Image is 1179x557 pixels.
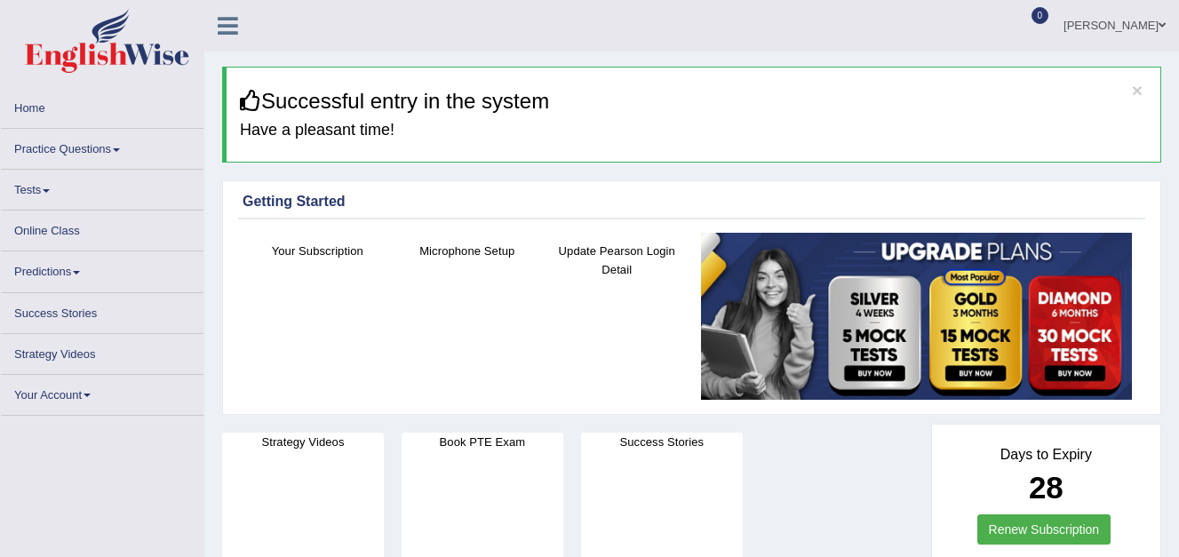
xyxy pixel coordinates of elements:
[240,122,1147,139] h4: Have a pleasant time!
[222,433,384,451] h4: Strategy Videos
[1032,7,1049,24] span: 0
[1132,81,1143,99] button: ×
[581,433,743,451] h4: Success Stories
[701,233,1133,400] img: small5.jpg
[1029,470,1063,505] b: 28
[1,88,203,123] a: Home
[251,242,384,260] h4: Your Subscription
[977,514,1111,545] a: Renew Subscription
[551,242,683,279] h4: Update Pearson Login Detail
[1,375,203,410] a: Your Account
[243,191,1141,212] div: Getting Started
[1,170,203,204] a: Tests
[1,334,203,369] a: Strategy Videos
[952,447,1141,463] h4: Days to Expiry
[1,251,203,286] a: Predictions
[240,90,1147,113] h3: Successful entry in the system
[1,211,203,245] a: Online Class
[402,242,534,260] h4: Microphone Setup
[402,433,563,451] h4: Book PTE Exam
[1,293,203,328] a: Success Stories
[1,129,203,163] a: Practice Questions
